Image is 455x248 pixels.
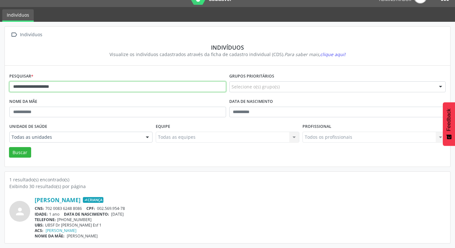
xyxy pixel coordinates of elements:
[83,197,103,203] span: Criança
[232,83,280,90] span: Selecione o(s) grupo(s)
[446,109,452,131] span: Feedback
[35,222,44,228] span: UBS:
[35,217,56,222] span: TELEFONE:
[12,134,139,140] span: Todas as unidades
[9,122,47,132] label: Unidade de saúde
[443,102,455,146] button: Feedback - Mostrar pesquisa
[2,9,34,22] a: Indivíduos
[14,51,441,58] div: Visualize os indivíduos cadastrados através da ficha de cadastro individual (CDS).
[156,122,170,132] label: Equipe
[97,206,125,211] span: 002.569.954-78
[9,97,37,107] label: Nome da mãe
[302,122,331,132] label: Profissional
[35,206,44,211] span: CNS:
[9,30,43,39] a:  Indivíduos
[14,44,441,51] div: Indivíduos
[19,30,43,39] div: Indivíduos
[14,206,26,217] i: person
[9,183,446,190] div: Exibindo 30 resultado(s) por página
[111,211,124,217] span: [DATE]
[9,147,31,158] button: Buscar
[35,196,81,203] a: [PERSON_NAME]
[9,71,33,81] label: Pesquisar
[35,222,446,228] div: UBSF Dr [PERSON_NAME] Esf 1
[46,228,76,233] a: [PERSON_NAME]
[86,206,95,211] span: CPF:
[229,97,273,107] label: Data de nascimento
[9,30,19,39] i: 
[35,233,65,239] span: NOME DA MÃE:
[67,233,98,239] span: [PERSON_NAME]
[320,51,346,57] span: clique aqui!
[35,211,446,217] div: 1 ano
[9,176,446,183] div: 1 resultado(s) encontrado(s)
[35,211,48,217] span: IDADE:
[35,217,446,222] div: [PHONE_NUMBER]
[35,206,446,211] div: 702 0083 6248 8086
[64,211,109,217] span: DATA DE NASCIMENTO:
[229,71,274,81] label: Grupos prioritários
[284,51,346,57] i: Para saber mais,
[35,228,43,233] span: ACS:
